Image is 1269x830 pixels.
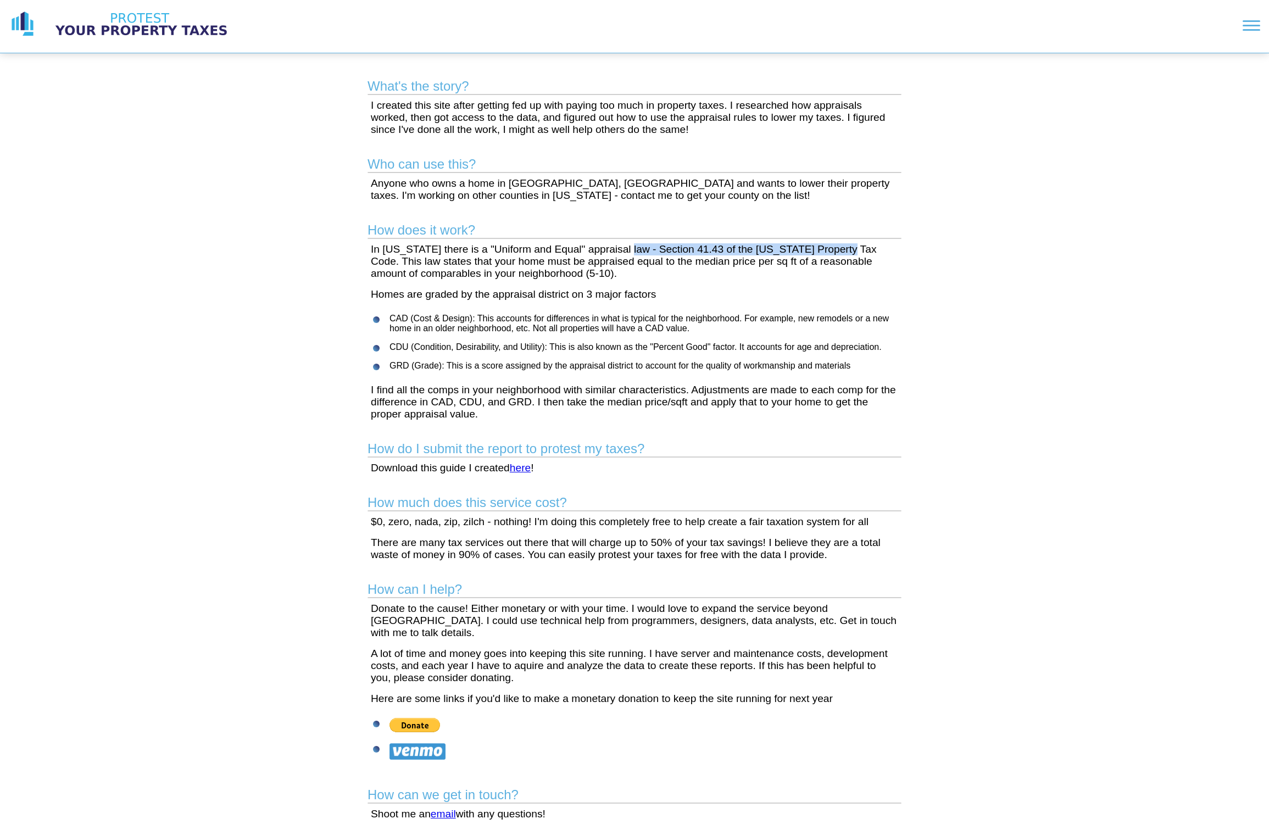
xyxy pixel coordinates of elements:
p: Here are some links if you'd like to make a monetary donation to keep the site running for next year [371,693,898,705]
li: CAD (Cost & Design): This accounts for differences in what is typical for the neighborhood. For e... [389,314,907,333]
p: A lot of time and money goes into keeping this site running. I have server and maintenance costs,... [371,648,898,684]
p: Homes are graded by the appraisal district on 3 major factors [371,288,898,300]
p: $0, zero, nada, zip, zilch - nothing! I'm doing this completely free to help create a fair taxati... [371,516,898,528]
h2: How does it work? [368,222,901,239]
li: CDU (Condition, Desirability, and Utility): This is also known as the "Percent Good" factor. It a... [389,342,907,352]
a: here [510,462,531,474]
h2: How do I submit the report to protest my taxes? [368,441,901,458]
p: I find all the comps in your neighborhood with similar characteristics. Adjustments are made to e... [371,384,898,420]
p: Download this guide I created ! [371,462,898,474]
img: PayPal - The safer, easier way to pay online! [389,718,440,732]
p: I created this site after getting fed up with paying too much in property taxes. I researched how... [371,99,898,136]
h2: How can I help? [368,582,901,598]
h2: What's the story? [368,79,901,95]
p: There are many tax services out there that will charge up to 50% of your tax savings! I believe t... [371,537,898,561]
p: Donate to the cause! Either monetary or with your time. I would love to expand the service beyond... [371,603,898,639]
a: logo logo text [9,10,237,38]
p: Anyone who owns a home in [GEOGRAPHIC_DATA], [GEOGRAPHIC_DATA] and wants to lower their property ... [371,177,898,202]
h2: How much does this service cost? [368,495,901,511]
img: logo [9,10,36,38]
p: Shoot me an with any questions! [371,808,898,820]
a: email [431,808,456,820]
li: GRD (Grade): This is a score assigned by the appraisal district to account for the quality of wor... [389,361,907,371]
img: logo text [45,10,237,38]
p: In [US_STATE] there is a "Uniform and Equal" appraisal law - Section 41.43 of the [US_STATE] Prop... [371,243,898,280]
h2: How can we get in touch? [368,787,901,804]
h2: Who can use this? [368,157,901,173]
img: Donate with Venmo [389,743,446,760]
